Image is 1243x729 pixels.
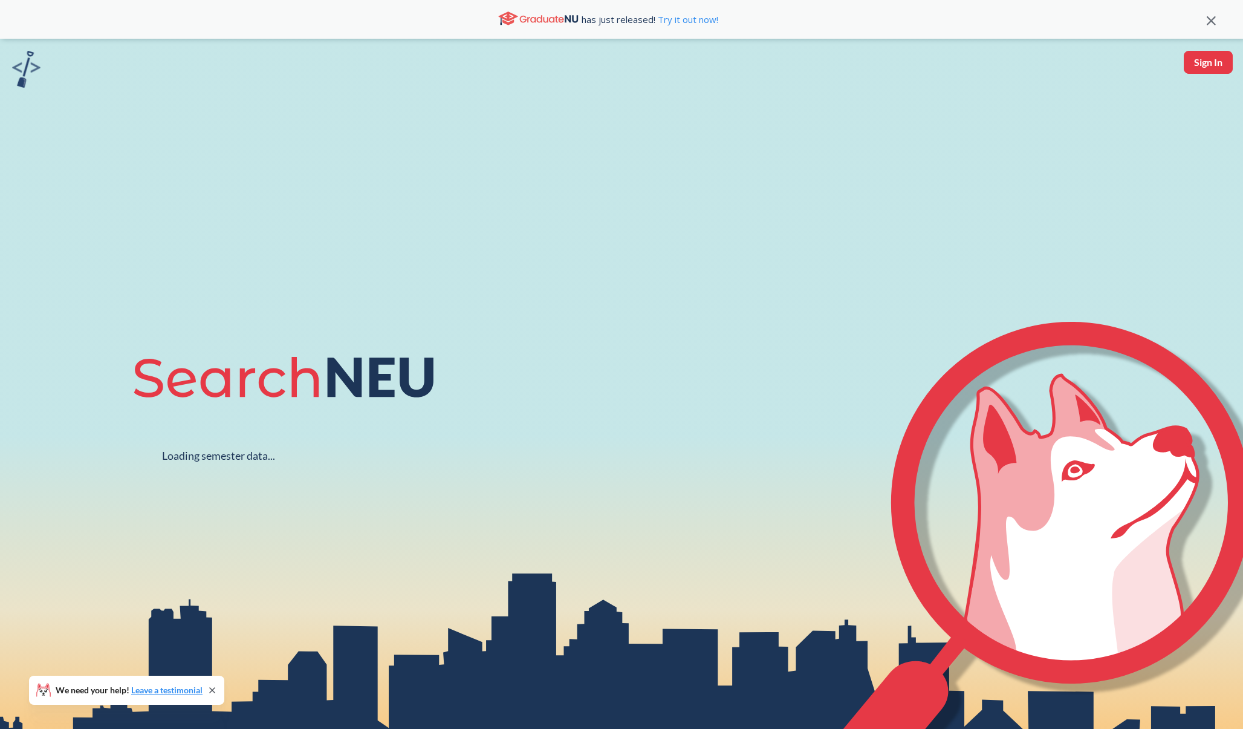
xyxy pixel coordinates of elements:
[1184,51,1233,74] button: Sign In
[12,51,41,91] a: sandbox logo
[655,13,718,25] a: Try it out now!
[56,686,203,695] span: We need your help!
[582,13,718,26] span: has just released!
[12,51,41,88] img: sandbox logo
[162,449,275,463] div: Loading semester data...
[131,685,203,695] a: Leave a testimonial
